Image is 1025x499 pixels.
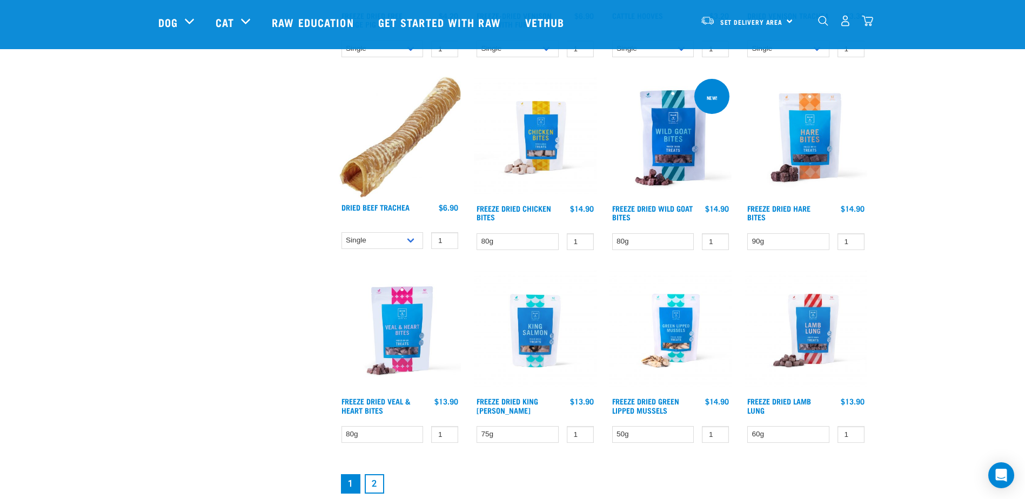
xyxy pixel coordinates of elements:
[431,232,458,249] input: 1
[477,399,538,412] a: Freeze Dried King [PERSON_NAME]
[474,269,597,392] img: RE Product Shoot 2023 Nov8584
[818,16,828,26] img: home-icon-1@2x.png
[570,397,594,406] div: $13.90
[745,269,867,392] img: RE Product Shoot 2023 Nov8571
[841,397,865,406] div: $13.90
[567,233,594,250] input: 1
[705,397,729,406] div: $14.90
[570,204,594,213] div: $14.90
[339,269,461,392] img: Raw Essentials Freeze Dried Veal & Heart Bites Treats
[341,205,410,209] a: Dried Beef Trachea
[838,233,865,250] input: 1
[838,426,865,443] input: 1
[567,426,594,443] input: 1
[514,1,578,44] a: Vethub
[341,474,360,494] a: Page 1
[747,399,811,412] a: Freeze Dried Lamb Lung
[367,1,514,44] a: Get started with Raw
[702,233,729,250] input: 1
[612,399,679,412] a: Freeze Dried Green Lipped Mussels
[720,20,783,24] span: Set Delivery Area
[158,14,178,30] a: Dog
[702,90,722,106] div: new!
[609,269,732,392] img: RE Product Shoot 2023 Nov8551
[612,206,693,219] a: Freeze Dried Wild Goat Bites
[339,77,461,198] img: Trachea
[439,203,458,212] div: $6.90
[434,397,458,406] div: $13.90
[477,206,551,219] a: Freeze Dried Chicken Bites
[841,204,865,213] div: $14.90
[216,14,234,30] a: Cat
[747,206,810,219] a: Freeze Dried Hare Bites
[474,77,597,199] img: RE Product Shoot 2023 Nov8581
[431,426,458,443] input: 1
[705,204,729,213] div: $14.90
[862,15,873,26] img: home-icon@2x.png
[609,77,732,199] img: Raw Essentials Freeze Dried Wild Goat Bites PetTreats Product Shot
[261,1,367,44] a: Raw Education
[745,77,867,199] img: Raw Essentials Freeze Dried Hare Bites
[365,474,384,494] a: Goto page 2
[840,15,851,26] img: user.png
[339,472,867,496] nav: pagination
[341,399,411,412] a: Freeze Dried Veal & Heart Bites
[702,426,729,443] input: 1
[988,462,1014,488] div: Open Intercom Messenger
[700,16,715,25] img: van-moving.png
